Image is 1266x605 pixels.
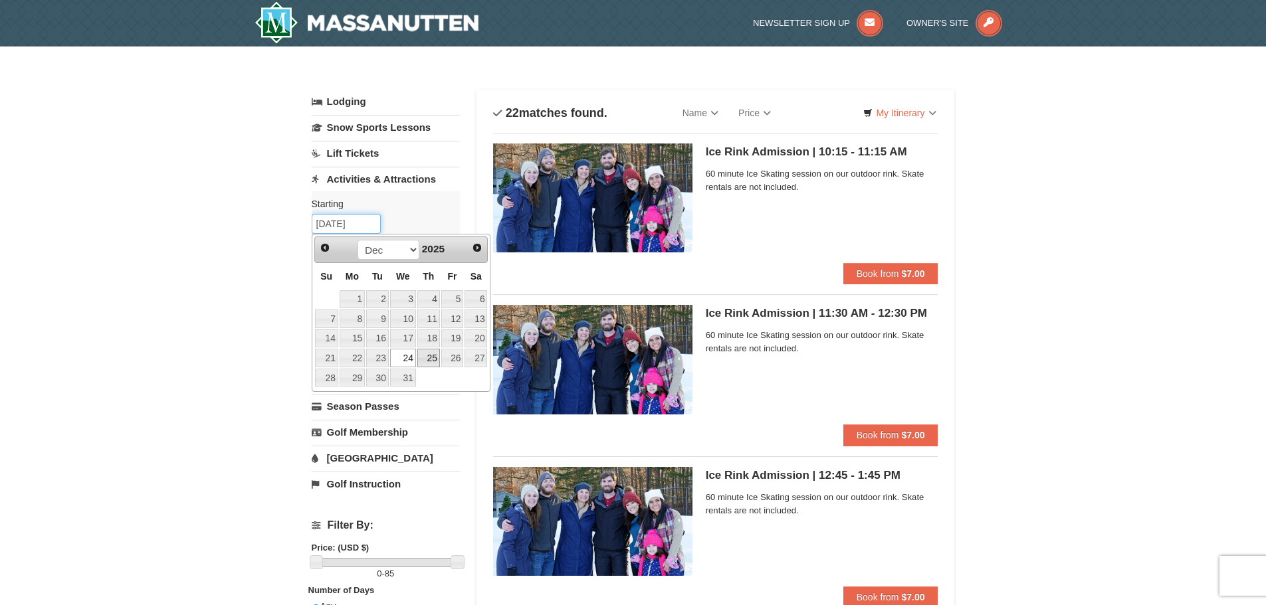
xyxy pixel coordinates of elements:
span: Book from [857,268,899,279]
a: Name [673,100,728,126]
a: Prev [316,238,335,257]
span: 60 minute Ice Skating session on our outdoor rink. Skate rentals are not included. [706,491,938,517]
a: Lift Tickets [312,141,460,165]
a: 22 [340,349,365,367]
a: My Itinerary [855,103,944,123]
a: 1 [340,290,365,309]
span: 60 minute Ice Skating session on our outdoor rink. Skate rentals are not included. [706,329,938,355]
span: 0 [377,568,381,578]
label: - [312,567,460,580]
a: Season Passes [312,394,460,418]
strong: Number of Days [308,585,375,595]
span: Friday [448,271,457,282]
span: Tuesday [372,271,383,282]
a: 11 [417,309,440,328]
strong: $7.00 [901,592,924,602]
a: 5 [441,290,464,309]
span: 2025 [422,243,445,254]
a: 25 [417,349,440,367]
h5: Ice Rink Admission | 10:15 - 11:15 AM [706,145,938,159]
a: 18 [417,329,440,348]
a: 17 [390,329,416,348]
span: Prev [320,242,330,253]
h4: Filter By: [312,519,460,531]
button: Book from $7.00 [843,263,938,284]
span: Newsletter Sign Up [753,18,850,28]
span: Monday [346,271,359,282]
img: Massanutten Resort Logo [255,1,479,44]
a: 29 [340,369,365,387]
span: Sunday [320,271,332,282]
a: Lodging [312,90,460,114]
span: Thursday [423,271,434,282]
a: Next [468,238,486,257]
a: Owner's Site [906,18,1002,28]
a: Massanutten Resort [255,1,479,44]
img: 6775744-142-ce92f8cf.jpg [493,467,692,576]
span: 85 [385,568,394,578]
h4: matches found. [493,106,607,120]
a: 20 [465,329,487,348]
a: 28 [315,369,338,387]
span: Owner's Site [906,18,969,28]
a: 7 [315,309,338,328]
a: 31 [390,369,416,387]
a: Newsletter Sign Up [753,18,883,28]
a: 3 [390,290,416,309]
strong: $7.00 [901,268,924,279]
img: 6775744-141-6ff3de4f.jpg [493,305,692,414]
label: Starting [312,197,450,211]
a: 23 [366,349,389,367]
a: 13 [465,309,487,328]
strong: Price: (USD $) [312,543,369,553]
a: 16 [366,329,389,348]
a: 8 [340,309,365,328]
a: 30 [366,369,389,387]
a: 10 [390,309,416,328]
a: 2 [366,290,389,309]
a: 24 [390,349,416,367]
a: 21 [315,349,338,367]
a: [GEOGRAPHIC_DATA] [312,446,460,470]
a: Golf Instruction [312,472,460,496]
a: 19 [441,329,464,348]
a: 12 [441,309,464,328]
button: Book from $7.00 [843,424,938,446]
strong: $7.00 [901,430,924,440]
span: Wednesday [396,271,410,282]
a: 14 [315,329,338,348]
span: 60 minute Ice Skating session on our outdoor rink. Skate rentals are not included. [706,167,938,194]
span: Saturday [471,271,482,282]
span: 22 [506,106,519,120]
a: 27 [465,349,487,367]
h5: Ice Rink Admission | 11:30 AM - 12:30 PM [706,307,938,320]
span: Book from [857,592,899,602]
a: 26 [441,349,464,367]
a: Price [728,100,781,126]
a: Golf Membership [312,420,460,444]
span: Next [472,242,482,253]
img: 6775744-140-c2cfaf7a.jpg [493,143,692,252]
a: Snow Sports Lessons [312,115,460,139]
a: 9 [366,309,389,328]
a: 4 [417,290,440,309]
h5: Ice Rink Admission | 12:45 - 1:45 PM [706,469,938,482]
a: 15 [340,329,365,348]
a: Activities & Attractions [312,167,460,191]
a: 6 [465,290,487,309]
span: Book from [857,430,899,440]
